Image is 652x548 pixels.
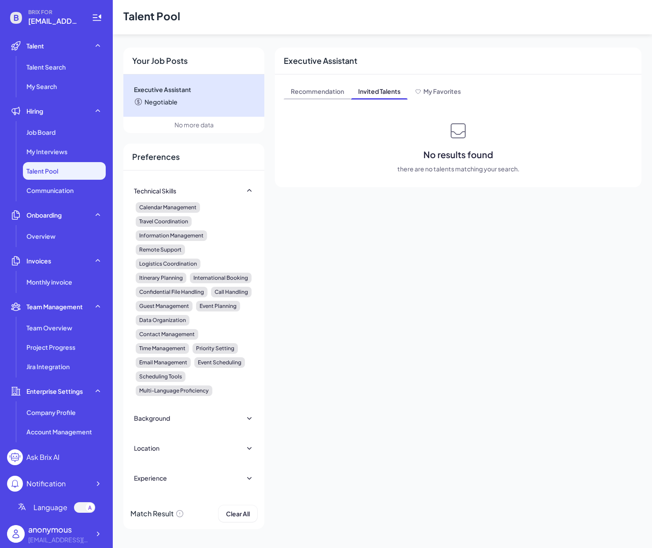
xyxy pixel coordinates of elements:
div: Time Management [136,343,189,354]
div: Contact Management [136,329,198,340]
img: user_logo.png [7,525,25,543]
span: Talent Pool [26,167,58,175]
span: No results found [423,148,493,161]
span: Talent Search [26,63,66,71]
div: Logistics Coordination [136,259,200,269]
div: Priority Setting [193,343,238,354]
div: Guest Management [136,301,193,311]
span: Monthly invoice [26,278,72,286]
span: Communication [26,186,74,195]
span: Enterprise Settings [26,387,83,396]
div: Technical Skills [134,186,176,195]
div: Your Job Posts [123,48,264,74]
span: My Interviews [26,147,67,156]
div: Data Organization [136,315,189,326]
span: Negotiable [144,97,178,106]
div: Event Scheduling [194,357,245,368]
div: Experience [134,474,167,482]
span: Invited Talents [351,85,407,99]
div: Scheduling Tools [136,371,185,382]
span: Company Profile [26,408,76,417]
div: mzheng@himcap.com [28,535,90,544]
span: Invoices [26,256,51,265]
span: there are no talents matching your search. [397,164,519,173]
span: mzheng@himcap.com [28,16,81,26]
span: Executive Assistant [134,85,254,94]
div: Multi-Language Proficiency [136,385,212,396]
span: My Favorites [423,87,461,95]
div: No more data [174,120,214,130]
span: Jira Integration [26,362,70,371]
span: Team Management [26,302,83,311]
div: Travel Coordination [136,216,192,227]
span: Hiring [26,107,43,115]
div: Executive Assistant [275,48,641,74]
span: Team Overview [26,323,72,332]
span: Project Progress [26,343,75,352]
div: Email Management [136,357,191,368]
span: Job Board [26,128,56,137]
span: Overview [26,232,56,241]
div: Notification [26,478,66,489]
div: Remote Support [136,244,185,255]
div: anonymous [28,523,90,535]
div: Location [134,444,159,452]
span: Recommendation [284,85,351,99]
span: My Search [26,82,57,91]
span: Talent [26,41,44,50]
div: International Booking [190,273,252,283]
span: Onboarding [26,211,62,219]
div: Ask Brix AI [26,452,59,463]
span: Account Management [26,427,92,436]
div: Background [134,414,170,422]
div: Preferences [123,144,264,170]
div: Confidential File Handling [136,287,207,297]
span: Language [33,502,67,513]
div: Calendar Management [136,202,200,213]
button: Clear All [219,505,257,522]
div: Call Handling [211,287,252,297]
div: Information Management [136,230,207,241]
span: BRIX FOR [28,9,81,16]
span: Clear All [226,510,250,518]
div: Itinerary Planning [136,273,186,283]
div: Match Result [130,505,184,522]
div: Event Planning [196,301,240,311]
